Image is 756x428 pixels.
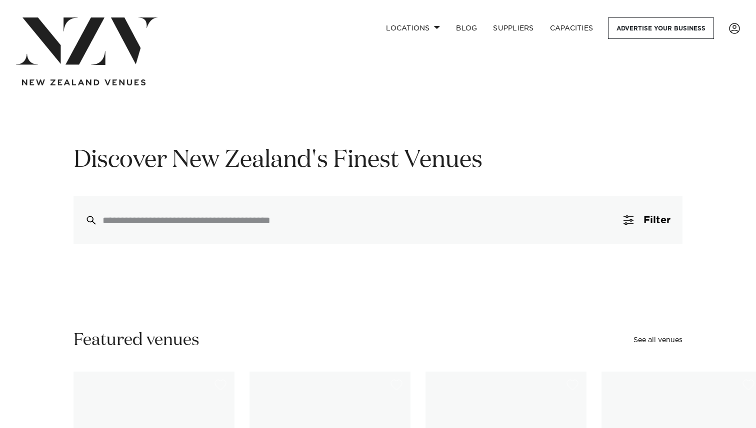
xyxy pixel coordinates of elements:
a: Locations [378,17,448,39]
a: SUPPLIERS [485,17,541,39]
h1: Discover New Zealand's Finest Venues [73,145,682,176]
button: Filter [611,196,682,244]
span: Filter [643,215,670,225]
a: See all venues [633,337,682,344]
a: Advertise your business [608,17,714,39]
a: BLOG [448,17,485,39]
img: nzv-logo.png [16,17,157,65]
a: Capacities [542,17,601,39]
h2: Featured venues [73,329,199,352]
img: new-zealand-venues-text.png [22,79,145,86]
